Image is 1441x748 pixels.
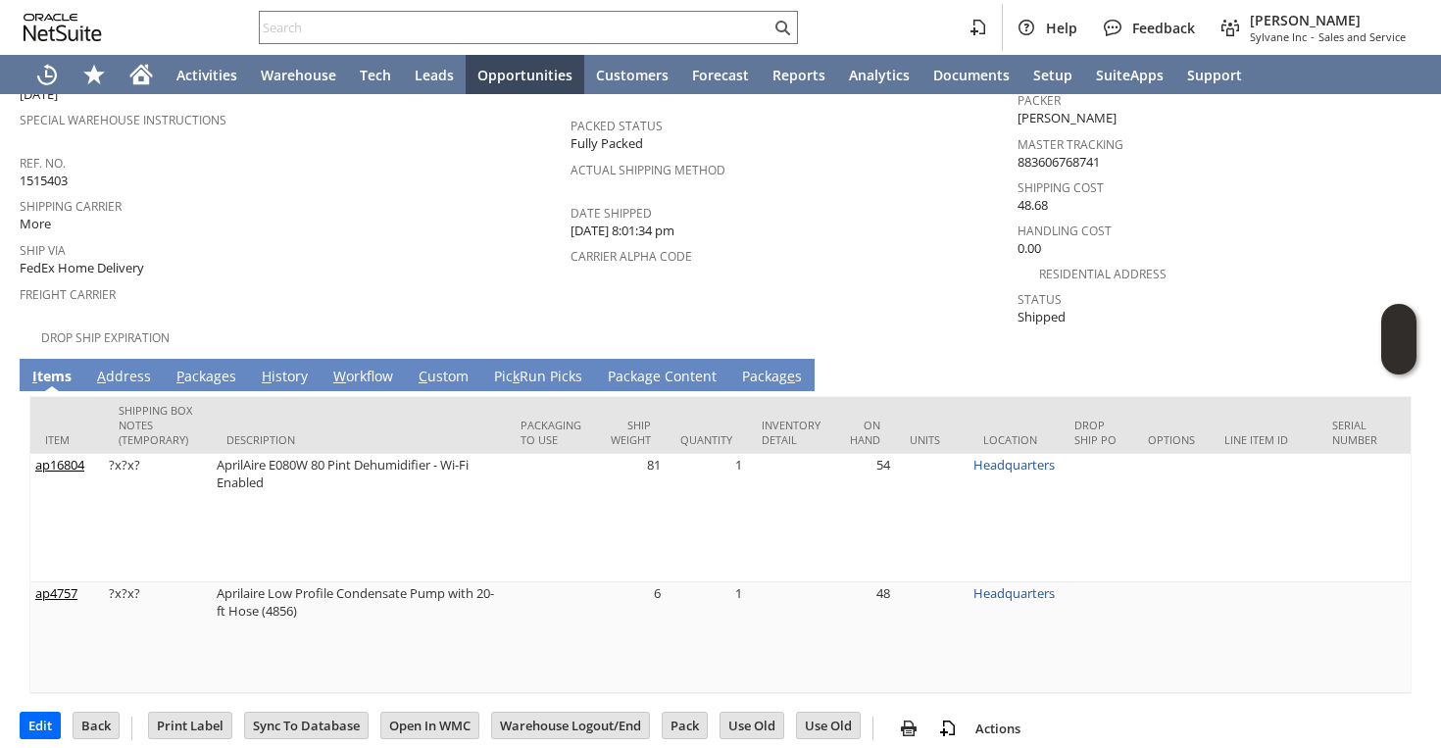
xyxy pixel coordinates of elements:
span: Help [1046,19,1077,37]
span: 0.00 [1018,239,1041,258]
div: Item [45,432,89,447]
a: ap4757 [35,584,77,602]
a: Activities [165,55,249,94]
a: Actual Shipping Method [571,162,725,178]
a: Headquarters [973,584,1055,602]
input: Edit [21,713,60,738]
a: Leads [403,55,466,94]
span: Activities [176,66,237,84]
span: 883606768741 [1018,153,1100,172]
a: Custom [414,367,473,388]
input: Print Label [149,713,231,738]
a: Support [1175,55,1254,94]
a: Status [1018,291,1062,308]
a: Reports [761,55,837,94]
a: ap16804 [35,456,84,474]
svg: logo [24,14,102,41]
a: Package Content [603,367,721,388]
input: Search [260,16,770,39]
span: C [419,367,427,385]
span: Tech [360,66,391,84]
div: Location [983,432,1045,447]
a: Recent Records [24,55,71,94]
div: Units [910,432,954,447]
span: Setup [1033,66,1072,84]
a: Residential Address [1039,266,1167,282]
div: Drop Ship PO [1074,418,1118,447]
span: Opportunities [477,66,572,84]
span: FedEx Home Delivery [20,259,144,277]
span: 1515403 [20,172,68,190]
a: History [257,367,313,388]
a: Actions [968,720,1028,737]
a: Drop Ship Expiration [41,329,170,346]
input: Sync To Database [245,713,368,738]
td: 1 [666,454,747,582]
td: AprilAire E080W 80 Pint Dehumidifier - Wi-Fi Enabled [212,454,506,582]
iframe: Click here to launch Oracle Guided Learning Help Panel [1381,304,1416,374]
span: Customers [596,66,669,84]
span: Documents [933,66,1010,84]
td: 1 [666,582,747,693]
svg: Shortcuts [82,63,106,86]
span: 48.68 [1018,196,1048,215]
input: Back [74,713,119,738]
a: Packages [172,367,241,388]
svg: Recent Records [35,63,59,86]
span: SuiteApps [1096,66,1164,84]
td: Aprilaire Low Profile Condensate Pump with 20-ft Hose (4856) [212,582,506,693]
span: A [97,367,106,385]
td: ?x?x? [104,454,212,582]
span: [PERSON_NAME] [1018,109,1117,127]
td: ?x?x? [104,582,212,693]
span: Oracle Guided Learning Widget. To move around, please hold and drag [1381,340,1416,375]
div: Quantity [680,432,732,447]
span: Warehouse [261,66,336,84]
span: W [333,367,346,385]
a: Customers [584,55,680,94]
div: Inventory Detail [762,418,820,447]
span: Analytics [849,66,910,84]
a: Unrolled view on [1386,363,1410,386]
a: Analytics [837,55,921,94]
a: PickRun Picks [489,367,587,388]
input: Warehouse Logout/End [492,713,649,738]
span: Forecast [692,66,749,84]
span: Support [1187,66,1242,84]
div: Options [1148,432,1195,447]
a: SuiteApps [1084,55,1175,94]
a: Tech [348,55,403,94]
a: Carrier Alpha Code [571,248,692,265]
div: Packaging to Use [521,418,581,447]
a: Warehouse [249,55,348,94]
a: Setup [1021,55,1084,94]
a: Special Warehouse Instructions [20,112,226,128]
input: Use Old [720,713,783,738]
a: Home [118,55,165,94]
span: Sylvane Inc [1250,29,1307,44]
span: I [32,367,37,385]
span: H [262,367,272,385]
span: [DATE] 8:01:34 pm [571,222,674,240]
span: k [513,367,520,385]
td: 48 [835,582,895,693]
span: Fully Packed [571,134,643,153]
a: Packed Status [571,118,663,134]
span: e [787,367,795,385]
span: Feedback [1132,19,1195,37]
span: [DATE] [20,85,58,104]
a: Workflow [328,367,398,388]
a: Documents [921,55,1021,94]
input: Pack [663,713,707,738]
img: add-record.svg [936,717,960,740]
span: Leads [415,66,454,84]
span: - [1311,29,1315,44]
a: Forecast [680,55,761,94]
svg: Home [129,63,153,86]
a: Date Shipped [571,205,652,222]
span: Reports [772,66,825,84]
div: On Hand [850,418,880,447]
span: g [645,367,653,385]
div: Description [226,432,491,447]
a: Address [92,367,156,388]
